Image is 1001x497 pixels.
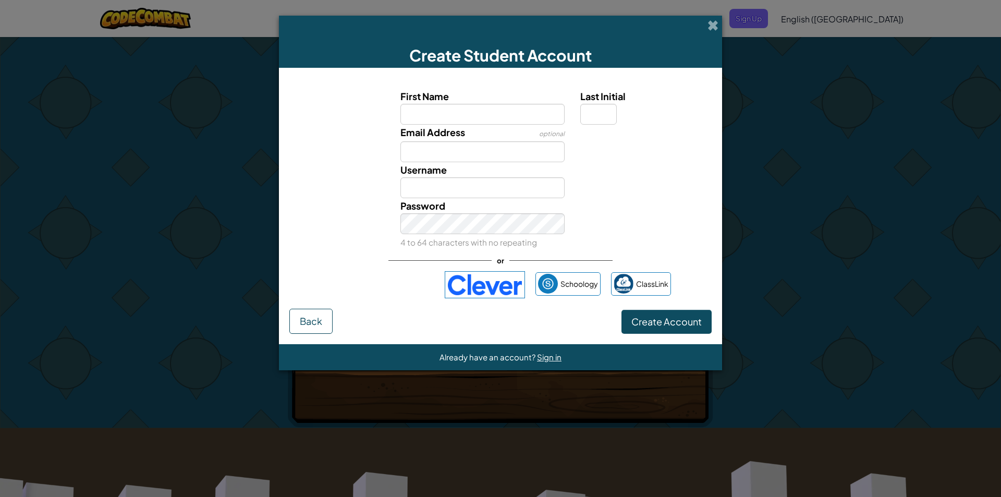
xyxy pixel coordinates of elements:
[409,45,592,65] span: Create Student Account
[580,90,626,102] span: Last Initial
[492,253,509,268] span: or
[621,310,712,334] button: Create Account
[445,271,525,298] img: clever-logo-blue.png
[537,352,561,362] a: Sign in
[539,130,565,138] span: optional
[560,276,598,292] span: Schoology
[440,352,537,362] span: Already have an account?
[400,164,447,176] span: Username
[300,315,322,327] span: Back
[325,273,440,296] iframe: Sign in with Google Button
[636,276,668,292] span: ClassLink
[538,274,558,294] img: schoology.png
[400,200,445,212] span: Password
[400,237,537,247] small: 4 to 64 characters with no repeating
[614,274,633,294] img: classlink-logo-small.png
[631,316,702,328] span: Create Account
[289,309,333,334] button: Back
[400,126,465,138] span: Email Address
[400,90,449,102] span: First Name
